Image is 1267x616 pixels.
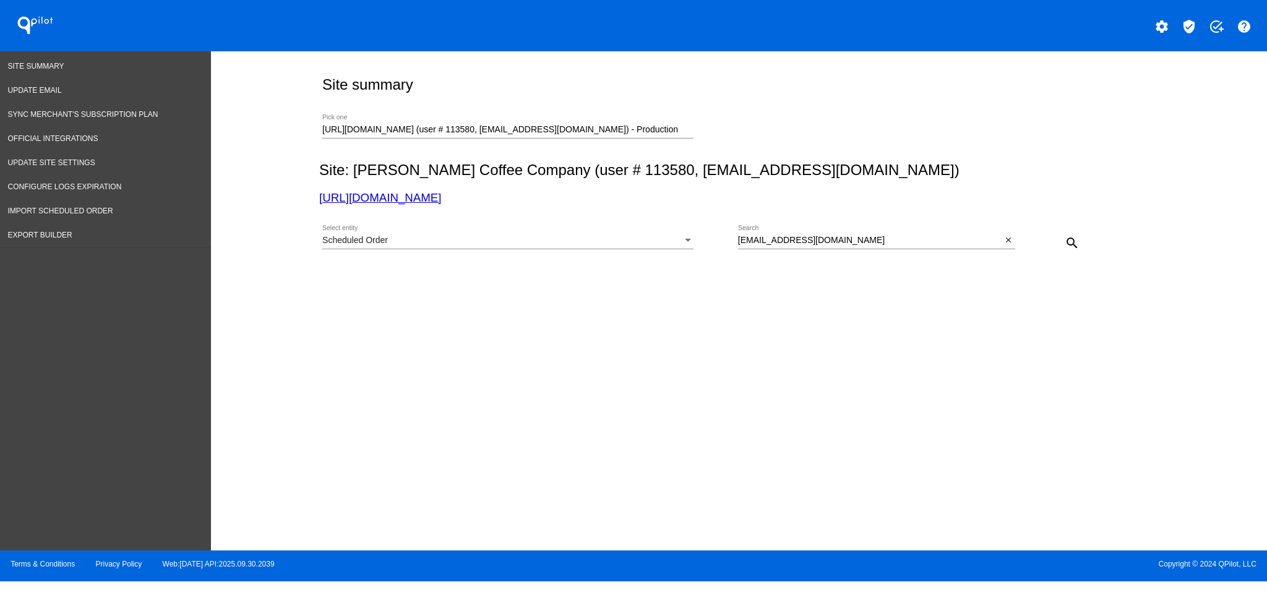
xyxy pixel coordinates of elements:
mat-select: Select entity [322,236,694,246]
mat-icon: help [1237,19,1252,34]
a: Web:[DATE] API:2025.09.30.2039 [163,560,275,568]
mat-icon: search [1065,236,1080,250]
span: Import Scheduled Order [8,207,113,215]
mat-icon: settings [1154,19,1169,34]
span: Sync Merchant's Subscription Plan [8,110,158,119]
span: Configure logs expiration [8,182,122,191]
span: Official Integrations [8,134,98,143]
span: Update Email [8,86,62,95]
mat-icon: verified_user [1182,19,1196,34]
h2: Site summary [322,76,413,93]
span: Update Site Settings [8,158,95,167]
span: Copyright © 2024 QPilot, LLC [644,560,1256,568]
mat-icon: close [1004,236,1013,246]
h1: QPilot [11,13,60,38]
input: Search [738,236,1002,246]
mat-icon: add_task [1209,19,1224,34]
a: [URL][DOMAIN_NAME] [319,191,441,204]
h2: Site: [PERSON_NAME] Coffee Company (user # 113580, [EMAIL_ADDRESS][DOMAIN_NAME]) [319,161,1154,179]
a: Terms & Conditions [11,560,75,568]
button: Clear [1002,234,1015,247]
span: Scheduled Order [322,235,388,245]
a: Privacy Policy [96,560,142,568]
span: Site Summary [8,62,64,71]
input: Number [322,125,694,135]
span: Export Builder [8,231,72,239]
